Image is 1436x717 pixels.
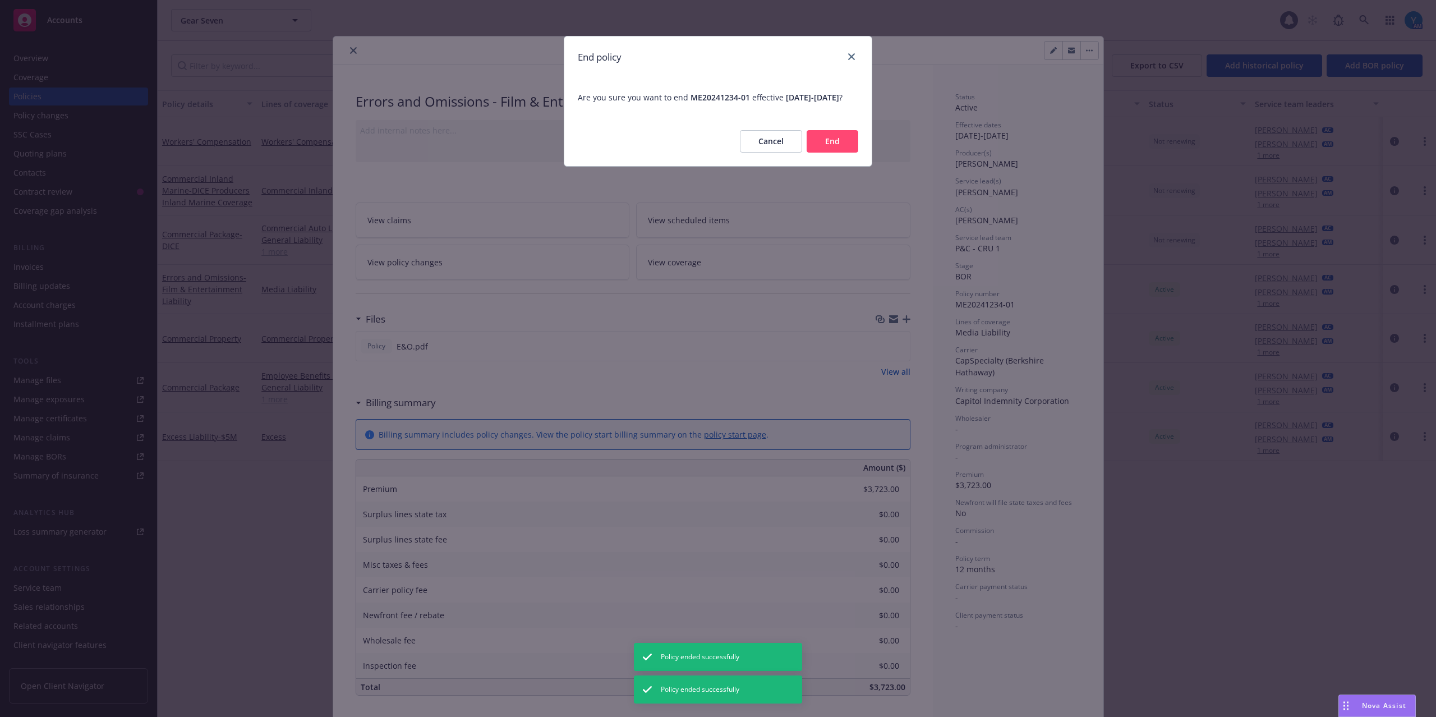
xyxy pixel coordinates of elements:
[786,92,839,103] span: [DATE] - [DATE]
[564,78,872,117] span: Are you sure you want to end effective ?
[740,130,802,153] button: Cancel
[578,50,622,65] h1: End policy
[691,92,750,103] span: ME20241234-01
[661,652,739,662] span: Policy ended successfully
[661,684,739,695] span: Policy ended successfully
[1339,695,1353,716] div: Drag to move
[1362,701,1406,710] span: Nova Assist
[845,50,858,63] a: close
[807,130,858,153] button: End
[1338,695,1416,717] button: Nova Assist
